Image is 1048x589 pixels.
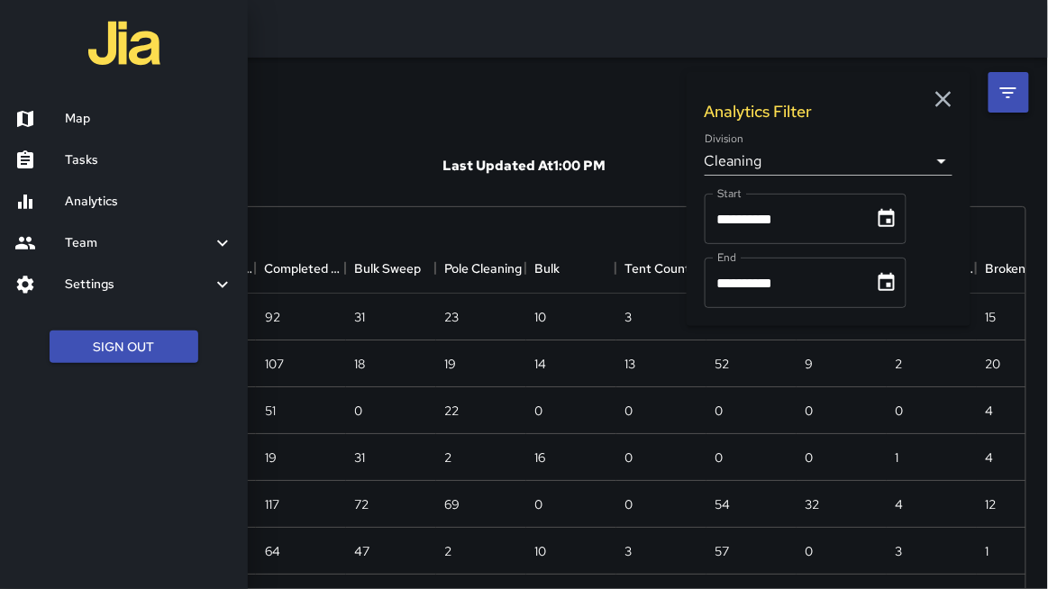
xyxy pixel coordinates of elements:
[88,7,160,79] img: jia-logo
[65,109,233,129] h6: Map
[65,192,233,212] h6: Analytics
[65,233,212,253] h6: Team
[65,150,233,170] h6: Tasks
[65,275,212,294] h6: Settings
[50,331,198,364] button: Sign Out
